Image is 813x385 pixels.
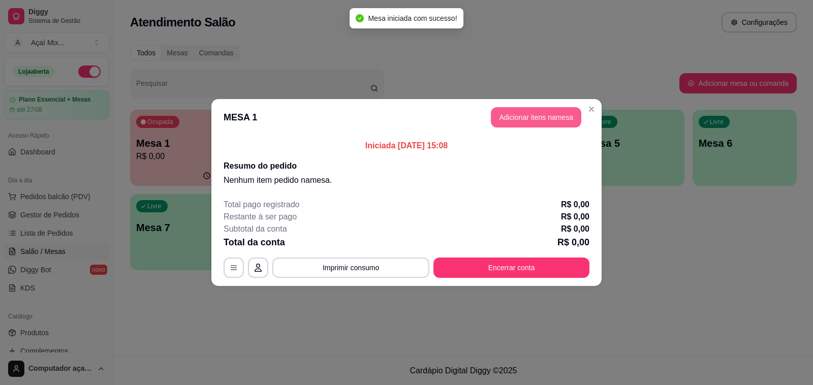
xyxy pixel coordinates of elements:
p: R$ 0,00 [561,199,589,211]
p: Total da conta [224,235,285,249]
p: Nenhum item pedido na mesa . [224,174,589,186]
h2: Resumo do pedido [224,160,589,172]
button: Adicionar itens namesa [491,107,581,127]
button: Imprimir consumo [272,258,429,278]
p: R$ 0,00 [561,223,589,235]
p: Subtotal da conta [224,223,287,235]
header: MESA 1 [211,99,602,136]
button: Encerrar conta [433,258,589,278]
p: R$ 0,00 [561,211,589,223]
button: Close [583,101,600,117]
p: Total pago registrado [224,199,299,211]
p: Restante à ser pago [224,211,297,223]
span: check-circle [356,14,364,22]
p: R$ 0,00 [557,235,589,249]
p: Iniciada [DATE] 15:08 [224,140,589,152]
span: Mesa iniciada com sucesso! [368,14,457,22]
